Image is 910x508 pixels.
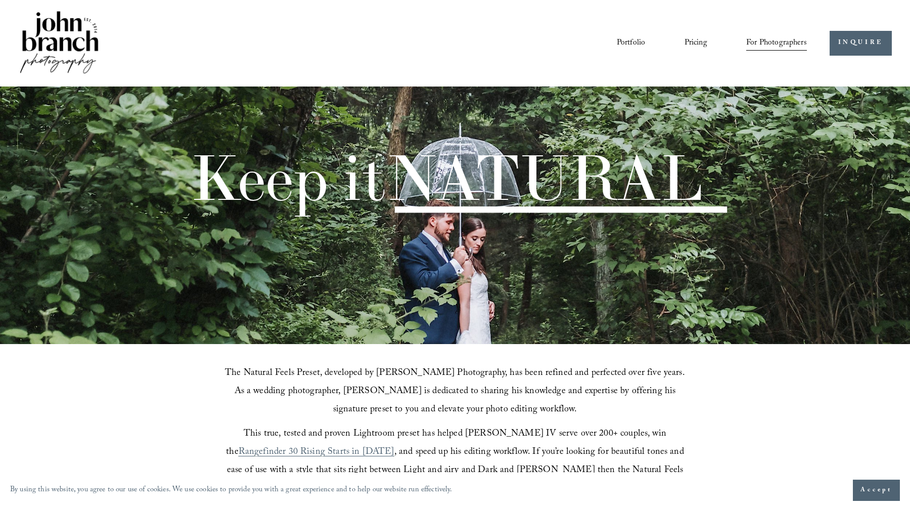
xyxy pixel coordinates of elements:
[227,445,687,497] span: , and speed up his editing workflow. If you’re looking for beautiful tones and ease of use with a...
[226,427,669,460] span: This true, tested and proven Lightroom preset has helped [PERSON_NAME] IV serve over 200+ couples...
[10,483,452,498] p: By using this website, you agree to our use of cookies. We use cookies to provide you with a grea...
[386,138,703,217] span: NATURAL
[830,31,892,56] a: INQUIRE
[18,9,100,77] img: John Branch IV Photography
[860,485,892,495] span: Accept
[746,34,807,52] a: folder dropdown
[685,34,707,52] a: Pricing
[190,146,703,209] h1: Keep it
[225,366,688,418] span: The Natural Feels Preset, developed by [PERSON_NAME] Photography, has been refined and perfected ...
[617,34,645,52] a: Portfolio
[239,445,394,460] a: Rangefinder 30 Rising Starts in [DATE]
[746,35,807,51] span: For Photographers
[853,480,900,501] button: Accept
